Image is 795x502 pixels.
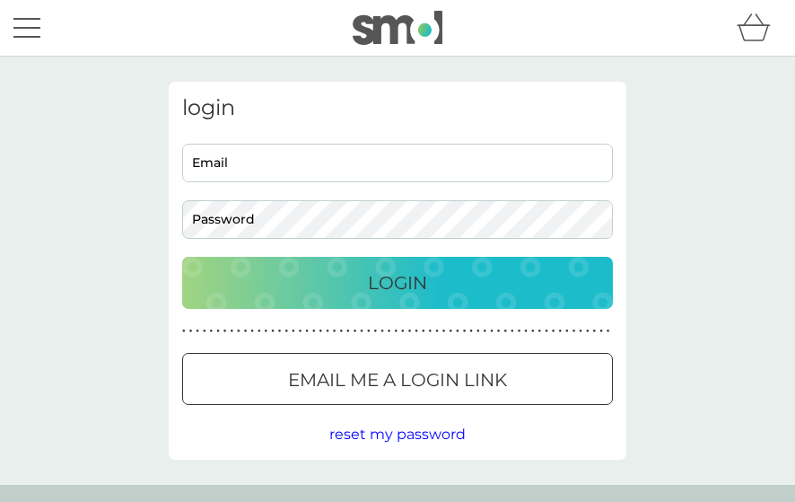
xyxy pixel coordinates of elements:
[394,327,397,336] p: ●
[449,327,452,336] p: ●
[374,327,378,336] p: ●
[572,327,576,336] p: ●
[586,327,590,336] p: ●
[182,327,186,336] p: ●
[210,327,214,336] p: ●
[182,257,613,309] button: Login
[565,327,569,336] p: ●
[415,327,418,336] p: ●
[531,327,535,336] p: ●
[182,353,613,405] button: Email me a login link
[422,327,425,336] p: ●
[271,327,275,336] p: ●
[435,327,439,336] p: ●
[278,327,282,336] p: ●
[463,327,467,336] p: ●
[380,327,384,336] p: ●
[339,327,343,336] p: ●
[354,327,357,336] p: ●
[599,327,603,336] p: ●
[524,327,528,336] p: ●
[230,327,233,336] p: ●
[189,327,193,336] p: ●
[367,327,371,336] p: ●
[401,327,405,336] p: ●
[558,327,562,336] p: ●
[182,95,613,121] h3: login
[223,327,227,336] p: ●
[319,327,323,336] p: ●
[305,327,309,336] p: ●
[288,365,507,394] p: Email me a login link
[408,327,412,336] p: ●
[237,327,240,336] p: ●
[456,327,459,336] p: ●
[299,327,302,336] p: ●
[326,327,329,336] p: ●
[518,327,521,336] p: ●
[13,11,40,45] button: menu
[538,327,542,336] p: ●
[265,327,268,336] p: ●
[284,327,288,336] p: ●
[346,327,350,336] p: ●
[511,327,514,336] p: ●
[329,423,466,446] button: reset my password
[484,327,487,336] p: ●
[216,327,220,336] p: ●
[244,327,248,336] p: ●
[476,327,480,336] p: ●
[353,11,442,45] img: smol
[292,327,295,336] p: ●
[312,327,316,336] p: ●
[737,10,782,46] div: basket
[497,327,501,336] p: ●
[490,327,494,336] p: ●
[545,327,548,336] p: ●
[258,327,261,336] p: ●
[429,327,432,336] p: ●
[250,327,254,336] p: ●
[203,327,206,336] p: ●
[442,327,446,336] p: ●
[469,327,473,336] p: ●
[579,327,582,336] p: ●
[333,327,336,336] p: ●
[196,327,199,336] p: ●
[503,327,507,336] p: ●
[368,269,427,297] p: Login
[329,426,466,443] span: reset my password
[593,327,597,336] p: ●
[607,327,610,336] p: ●
[552,327,555,336] p: ●
[360,327,363,336] p: ●
[388,327,391,336] p: ●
